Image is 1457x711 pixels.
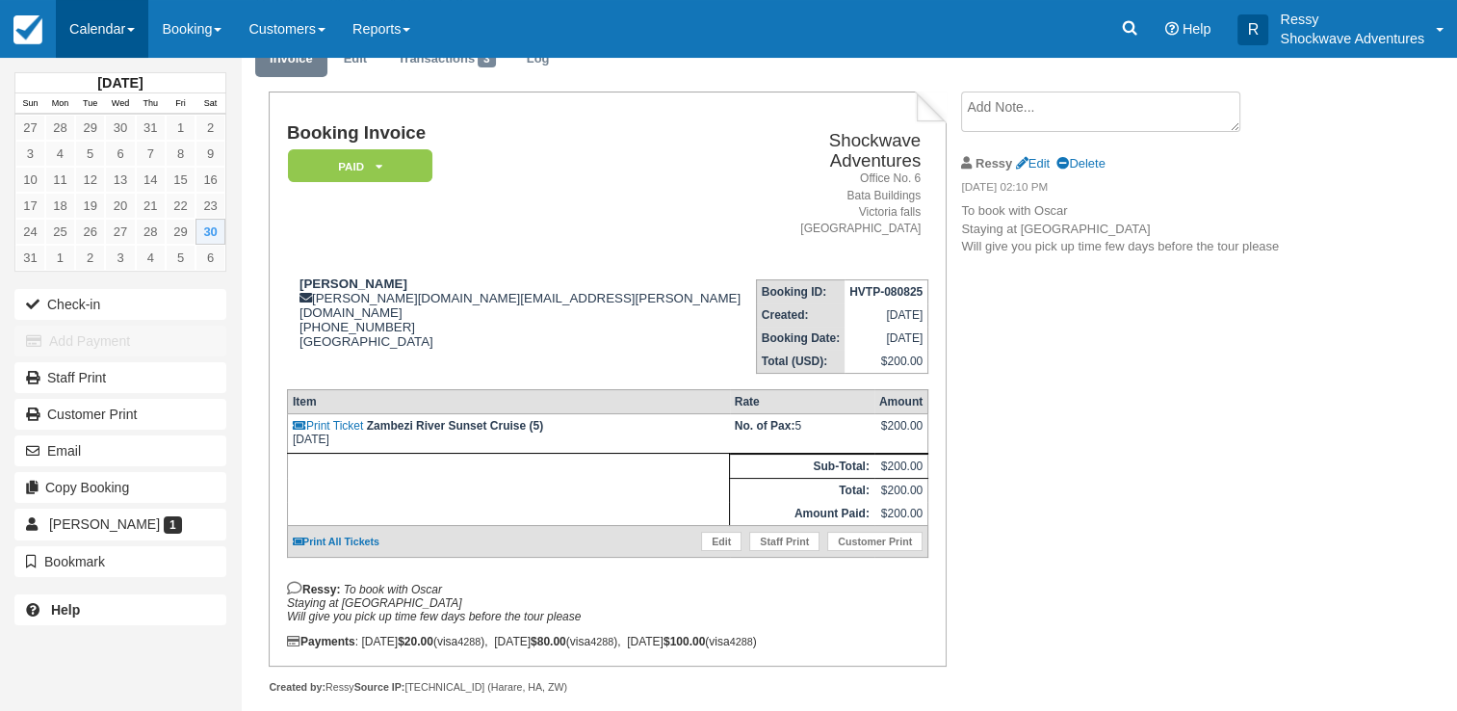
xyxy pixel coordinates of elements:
strong: $20.00 [398,635,433,648]
a: 31 [15,245,45,271]
a: Staff Print [749,532,820,551]
div: R [1237,14,1268,45]
button: Add Payment [14,326,226,356]
a: Paid [287,148,426,184]
a: 27 [105,219,135,245]
a: Customer Print [14,399,226,430]
strong: $100.00 [663,635,705,648]
em: To book with Oscar Staying at [GEOGRAPHIC_DATA] Will give you pick up time few days before the to... [287,583,581,623]
th: Item [287,389,729,413]
a: 27 [15,115,45,141]
th: Amount [874,389,928,413]
a: 12 [75,167,105,193]
a: Edit [329,40,381,78]
b: Help [51,602,80,618]
a: 31 [136,115,166,141]
a: Delete [1056,156,1105,171]
a: 7 [136,141,166,167]
th: Thu [136,93,166,115]
h1: Booking Invoice [287,123,742,144]
div: : [DATE] (visa ), [DATE] (visa ), [DATE] (visa ) [287,635,928,648]
strong: Ressy: [287,583,340,596]
a: 22 [166,193,195,219]
th: Amount Paid: [730,502,874,526]
a: 19 [75,193,105,219]
div: [PERSON_NAME][DOMAIN_NAME][EMAIL_ADDRESS][PERSON_NAME][DOMAIN_NAME] [PHONE_NUMBER] [GEOGRAPHIC_DATA] [287,276,742,373]
td: [DATE] [845,327,928,350]
span: 1 [164,516,182,534]
span: [PERSON_NAME] [49,516,160,532]
a: Print All Tickets [293,536,379,547]
th: Mon [45,93,75,115]
a: 11 [45,167,75,193]
a: 8 [166,141,195,167]
a: 10 [15,167,45,193]
p: Ressy [1280,10,1424,29]
a: 1 [45,245,75,271]
strong: Created by: [269,681,325,693]
a: 18 [45,193,75,219]
button: Email [14,435,226,466]
a: Edit [701,532,742,551]
small: 4288 [590,636,613,647]
button: Check-in [14,289,226,320]
a: 2 [195,115,225,141]
a: 13 [105,167,135,193]
a: 29 [75,115,105,141]
th: Fri [166,93,195,115]
a: 24 [15,219,45,245]
p: To book with Oscar Staying at [GEOGRAPHIC_DATA] Will give you pick up time few days before the to... [961,202,1286,256]
a: 16 [195,167,225,193]
a: 6 [195,245,225,271]
strong: $80.00 [531,635,566,648]
strong: [DATE] [97,75,143,91]
a: 3 [15,141,45,167]
th: Booking ID: [756,279,845,303]
a: 25 [45,219,75,245]
a: 1 [166,115,195,141]
a: [PERSON_NAME] 1 [14,509,226,540]
div: Ressy [TECHNICAL_ID] (Harare, HA, ZW) [269,680,946,695]
strong: Zambezi River Sunset Cruise (5) [367,419,543,433]
a: 5 [166,245,195,271]
th: Sub-Total: [730,454,874,478]
em: Paid [288,149,432,183]
address: Office No. 6 Bata Buildings Victoria falls [GEOGRAPHIC_DATA] [749,171,921,237]
th: Wed [105,93,135,115]
em: [DATE] 02:10 PM [961,179,1286,200]
strong: Payments [287,635,355,648]
td: [DATE] [845,303,928,327]
th: Sun [15,93,45,115]
i: Help [1165,22,1179,36]
a: 28 [136,219,166,245]
a: 2 [75,245,105,271]
small: 4288 [457,636,481,647]
th: Rate [730,389,874,413]
th: Tue [75,93,105,115]
a: Edit [1016,156,1050,171]
a: 30 [195,219,225,245]
a: Invoice [255,40,327,78]
a: 20 [105,193,135,219]
a: 29 [166,219,195,245]
a: 5 [75,141,105,167]
a: 3 [105,245,135,271]
strong: Source IP: [354,681,405,693]
a: Transactions3 [383,40,510,78]
button: Bookmark [14,546,226,577]
strong: Ressy [976,156,1012,171]
strong: [PERSON_NAME] [299,276,407,291]
a: 17 [15,193,45,219]
td: $200.00 [874,478,928,502]
span: 3 [478,50,496,67]
a: Customer Print [827,532,923,551]
th: Booking Date: [756,327,845,350]
button: Copy Booking [14,472,226,503]
h2: Shockwave Adventures [749,131,921,171]
span: Help [1183,21,1211,37]
small: 4288 [730,636,753,647]
th: Total: [730,478,874,502]
strong: No. of Pax [735,419,795,433]
a: 30 [105,115,135,141]
a: 14 [136,167,166,193]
